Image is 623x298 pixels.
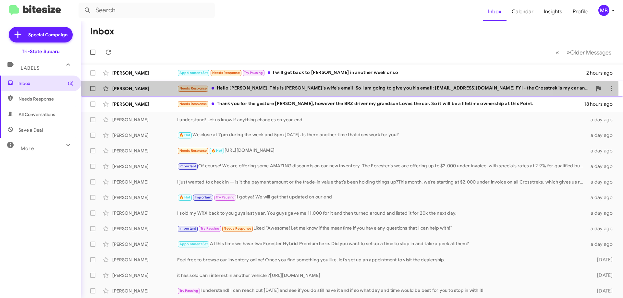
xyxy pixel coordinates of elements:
[201,226,219,231] span: Try Pausing
[18,127,43,133] span: Save a Deal
[598,5,609,16] div: MB
[244,71,263,75] span: Try Pausing
[90,26,114,37] h1: Inbox
[79,3,215,18] input: Search
[556,48,559,56] span: «
[177,240,587,248] div: At this time we have two Forester Hybrid Premium here. Did you want to set up a time to stop in a...
[112,132,177,138] div: [PERSON_NAME]
[195,195,212,199] span: Important
[567,48,570,56] span: »
[21,146,34,151] span: More
[587,132,618,138] div: a day ago
[587,163,618,170] div: a day ago
[179,86,207,90] span: Needs Response
[587,148,618,154] div: a day ago
[177,69,586,77] div: I will get back to [PERSON_NAME] in another week or so
[112,70,177,76] div: [PERSON_NAME]
[177,256,587,263] div: Feel free to browse our inventory online! Once you find something you like, let’s set up an appoi...
[112,85,177,92] div: [PERSON_NAME]
[112,272,177,279] div: [PERSON_NAME]
[212,71,240,75] span: Needs Response
[112,288,177,294] div: [PERSON_NAME]
[177,131,587,139] div: We close at 7pm during the week and 5pm [DATE]. Is there another time that does work for you?
[179,242,208,246] span: Appointment Set
[570,49,611,56] span: Older Messages
[587,241,618,247] div: a day ago
[539,2,568,21] a: Insights
[177,85,592,92] div: Hello [PERSON_NAME]. This is [PERSON_NAME]'s wife's email. So I am going to give you his email: [...
[587,225,618,232] div: a day ago
[563,46,615,59] button: Next
[177,287,587,294] div: I understand! I can reach out [DATE] and see if you do still have it and if so what day and time ...
[112,241,177,247] div: [PERSON_NAME]
[177,162,587,170] div: Of course! We are offering some AMAZING discounts on our new inventory. The Forester's we are off...
[552,46,563,59] button: Previous
[112,148,177,154] div: [PERSON_NAME]
[593,5,616,16] button: MB
[587,288,618,294] div: [DATE]
[18,96,74,102] span: Needs Response
[179,289,198,293] span: Try Pausing
[112,225,177,232] div: [PERSON_NAME]
[9,27,73,42] a: Special Campaign
[179,164,196,168] span: Important
[177,225,587,232] div: Liked “Awesome! Let me know if the meantime if you have any questions that I can help with!”
[216,195,235,199] span: Try Pausing
[584,101,618,107] div: 18 hours ago
[552,46,615,59] nav: Page navigation example
[112,256,177,263] div: [PERSON_NAME]
[179,226,196,231] span: Important
[587,256,618,263] div: [DATE]
[211,149,222,153] span: 🔥 Hot
[587,194,618,201] div: a day ago
[179,102,207,106] span: Needs Response
[177,179,587,185] div: I just wanted to check in — is it the payment amount or the trade-in value that’s been holding th...
[22,48,60,55] div: Tri-State Subaru
[587,179,618,185] div: a day ago
[177,116,587,123] div: I understand! Let us know if anything changes on your end
[179,195,190,199] span: 🔥 Hot
[586,70,618,76] div: 2 hours ago
[177,100,584,108] div: Thank you for the gesture [PERSON_NAME], however the BRZ driver my grandson Loves the car. So it ...
[28,31,67,38] span: Special Campaign
[18,111,55,118] span: All Conversations
[179,133,190,137] span: 🔥 Hot
[112,163,177,170] div: [PERSON_NAME]
[177,210,587,216] div: I sold my WRX back to you guys last year. You guys gave me 11,000 for it and then turned around a...
[587,116,618,123] div: a day ago
[224,226,251,231] span: Needs Response
[68,80,74,87] span: (3)
[587,272,618,279] div: [DATE]
[112,194,177,201] div: [PERSON_NAME]
[177,194,587,201] div: I got ya! We will get that updated on our end
[21,65,40,71] span: Labels
[177,272,587,279] div: it has sold can i interest in another vehicle ?[URL][DOMAIN_NAME]
[568,2,593,21] a: Profile
[587,210,618,216] div: a day ago
[112,210,177,216] div: [PERSON_NAME]
[18,80,74,87] span: Inbox
[112,179,177,185] div: [PERSON_NAME]
[112,116,177,123] div: [PERSON_NAME]
[483,2,507,21] a: Inbox
[179,71,208,75] span: Appointment Set
[112,101,177,107] div: [PERSON_NAME]
[177,147,587,154] div: [URL][DOMAIN_NAME]
[179,149,207,153] span: Needs Response
[507,2,539,21] a: Calendar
